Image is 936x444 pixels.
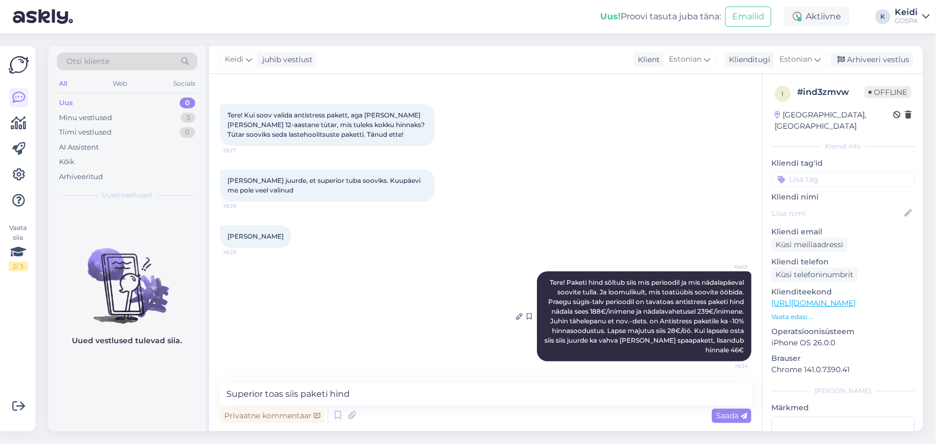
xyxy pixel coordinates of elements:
span: 19:34 [708,362,748,370]
span: Tere! Kui soov valida antistress pakett, aga [PERSON_NAME] [PERSON_NAME] 12-aastane tütar, mis tu... [227,111,426,138]
span: i [782,90,784,98]
div: Klient [633,54,660,65]
div: GOSPA [895,17,918,25]
div: AI Assistent [59,142,99,153]
span: Saada [716,411,747,420]
div: [PERSON_NAME] [771,386,915,396]
p: iPhone OS 26.0.0 [771,337,915,349]
div: 2 / 3 [9,262,28,271]
p: Kliendi tag'id [771,158,915,169]
span: Otsi kliente [67,56,109,67]
div: Privaatne kommentaar [220,409,325,423]
div: Arhiveeritud [59,172,103,182]
div: Arhiveeri vestlus [831,53,913,67]
div: 0 [180,127,195,138]
div: Minu vestlused [59,113,112,123]
div: 0 [180,98,195,108]
button: Emailid [725,6,771,27]
span: Uued vestlused [102,190,152,200]
p: Operatsioonisüsteem [771,326,915,337]
span: 19:29 [223,248,263,256]
div: Kõik [59,157,75,167]
span: Estonian [779,54,812,65]
span: Offline [864,86,911,98]
p: Vaata edasi ... [771,312,915,322]
div: K [875,9,890,24]
b: Uus! [600,11,621,21]
div: Küsi telefoninumbrit [771,268,858,282]
div: 3 [181,113,195,123]
div: Web [111,77,130,91]
span: 19:29 [223,202,263,210]
span: Estonian [669,54,702,65]
div: Küsi meiliaadressi [771,238,847,252]
div: Proovi tasuta juba täna: [600,10,721,23]
p: Märkmed [771,402,915,413]
img: Askly Logo [9,55,29,75]
div: # ind3zmvw [797,86,864,99]
div: [GEOGRAPHIC_DATA], [GEOGRAPHIC_DATA] [775,109,893,132]
span: 19:27 [223,146,263,154]
span: Keidi [708,263,748,271]
div: Tiimi vestlused [59,127,112,138]
p: Kliendi telefon [771,256,915,268]
span: Keidi [225,54,244,65]
a: KeidiGOSPA [895,8,930,25]
div: Uus [59,98,73,108]
span: [PERSON_NAME] [227,232,284,240]
p: Kliendi email [771,226,915,238]
div: Kliendi info [771,142,915,151]
span: [PERSON_NAME] juurde, et superior tuba sooviks. Kuupäevi me pole veel valinud [227,176,422,194]
div: All [57,77,69,91]
p: Brauser [771,353,915,364]
input: Lisa nimi [772,208,902,219]
div: Socials [171,77,197,91]
a: [URL][DOMAIN_NAME] [771,298,856,308]
p: Chrome 141.0.7390.41 [771,364,915,375]
textarea: Superior toas siis paketi hind [220,383,751,405]
input: Lisa tag [771,171,915,187]
p: Klienditeekond [771,286,915,298]
div: Klienditugi [725,54,770,65]
p: Uued vestlused tulevad siia. [72,335,182,346]
img: No chats [48,229,206,325]
div: Keidi [895,8,918,17]
p: Kliendi nimi [771,191,915,203]
div: Aktiivne [784,7,850,26]
div: juhib vestlust [258,54,313,65]
div: Vaata siia [9,223,28,271]
span: Tere! Paketi hind sõltub siis mis perioodil ja mis nädalapäeval soovite tulla. Ja loomulikult, mi... [544,278,746,354]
